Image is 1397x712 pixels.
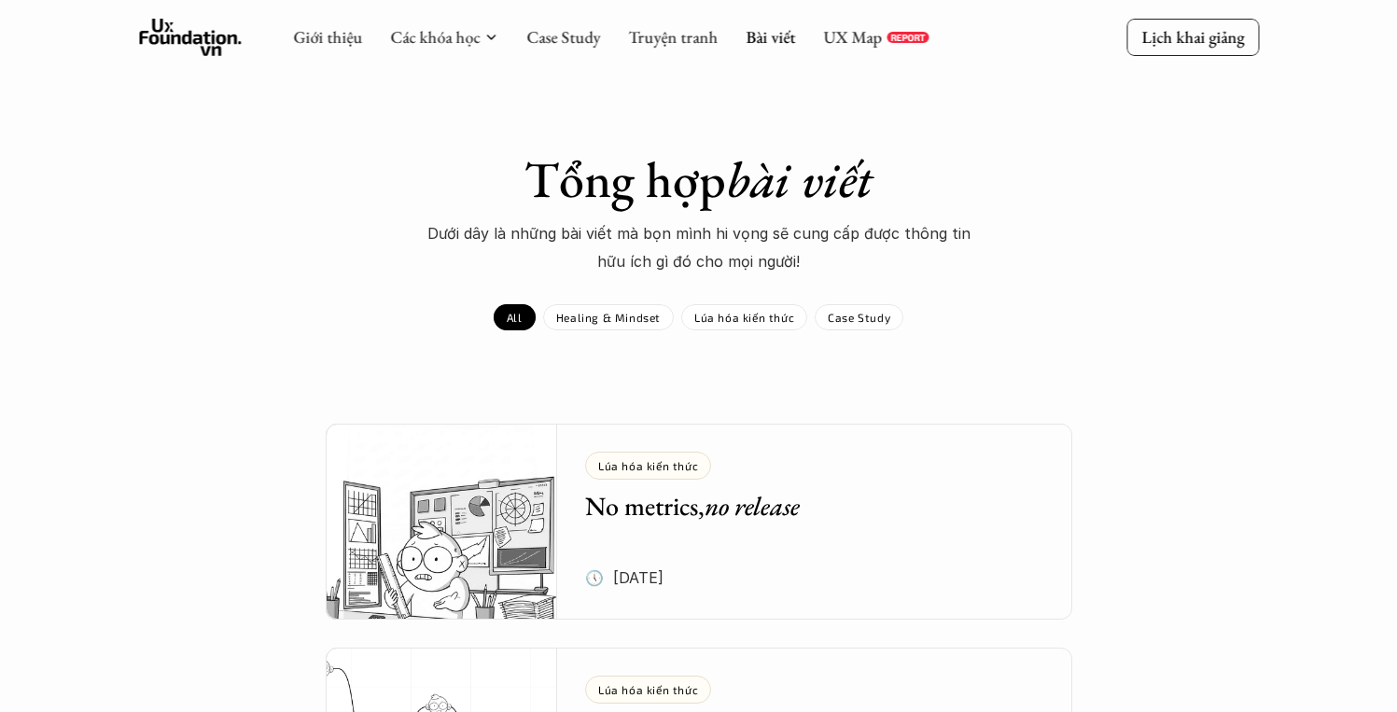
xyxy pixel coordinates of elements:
a: Case Study [815,304,903,330]
a: Case Study [526,26,600,48]
p: Lúa hóa kiến thức [598,459,698,472]
a: Lúa hóa kiến thứcNo metrics,no release🕔 [DATE] [326,424,1072,620]
h1: Tổng hợp [372,149,1026,210]
em: bài viết [726,147,873,212]
p: Lúa hóa kiến thức [598,683,698,696]
p: REPORT [890,32,925,43]
p: Dưới dây là những bài viết mà bọn mình hi vọng sẽ cung cấp được thông tin hữu ích gì đó cho mọi n... [419,219,979,276]
p: Healing & Mindset [556,311,661,324]
a: UX Map [823,26,882,48]
a: Truyện tranh [628,26,718,48]
a: REPORT [887,32,929,43]
h5: No metrics, [585,489,1016,523]
a: Lịch khai giảng [1126,19,1259,55]
a: Giới thiệu [293,26,362,48]
p: Case Study [828,311,890,324]
p: All [507,311,523,324]
a: Các khóa học [390,26,480,48]
a: Healing & Mindset [543,304,674,330]
a: Bài viết [746,26,795,48]
a: Lúa hóa kiến thức [681,304,807,330]
p: Lúa hóa kiến thức [694,311,794,324]
p: Lịch khai giảng [1141,26,1244,48]
p: 🕔 [DATE] [585,564,664,592]
em: no release [705,489,800,523]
